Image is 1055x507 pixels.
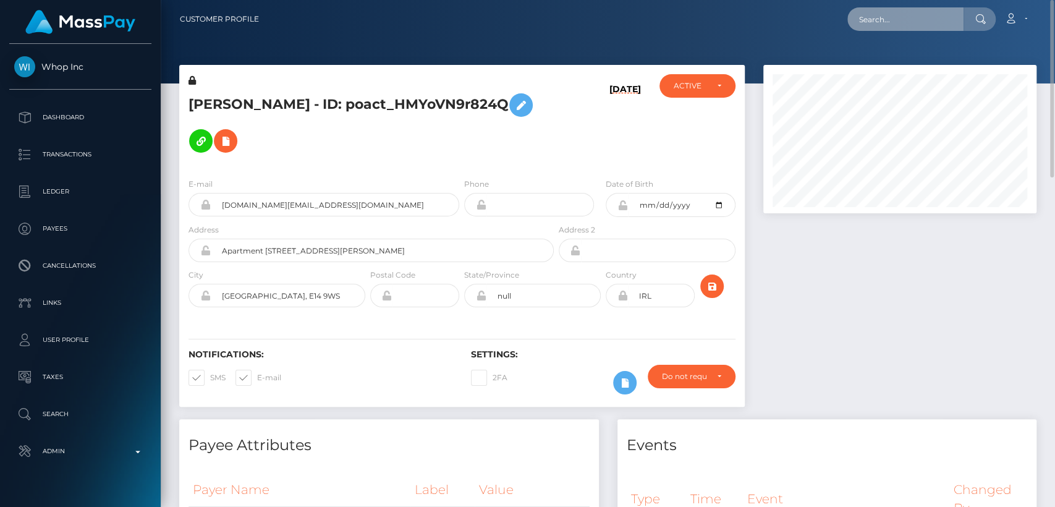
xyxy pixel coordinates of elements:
a: Taxes [9,362,151,393]
p: Search [14,405,146,424]
p: Ledger [14,182,146,201]
a: Search [9,399,151,430]
p: Cancellations [14,257,146,275]
button: ACTIVE [659,74,735,98]
p: Dashboard [14,108,146,127]
label: SMS [189,370,226,386]
a: User Profile [9,325,151,356]
a: Admin [9,436,151,467]
a: Dashboard [9,102,151,133]
p: User Profile [14,331,146,349]
label: State/Province [464,270,519,281]
th: Payer Name [189,473,410,507]
img: MassPay Logo [25,10,135,34]
label: 2FA [471,370,507,386]
a: Transactions [9,139,151,170]
label: Phone [464,179,489,190]
h6: Settings: [471,349,735,360]
label: Date of Birth [606,179,653,190]
a: Cancellations [9,250,151,281]
a: Customer Profile [180,6,259,32]
h4: Payee Attributes [189,435,590,456]
span: Whop Inc [9,61,151,72]
h6: [DATE] [609,84,641,163]
label: City [189,270,203,281]
h4: Events [627,435,1028,456]
p: Admin [14,442,146,461]
th: Value [475,473,590,507]
a: Payees [9,213,151,244]
label: Address [189,224,219,236]
p: Payees [14,219,146,238]
label: Postal Code [370,270,415,281]
img: Whop Inc [14,56,35,77]
label: Address 2 [559,224,595,236]
p: Links [14,294,146,312]
label: Country [606,270,637,281]
a: Links [9,288,151,318]
label: E-mail [189,179,213,190]
button: Do not require [648,365,735,388]
h5: [PERSON_NAME] - ID: poact_HMYoVN9r824Q [189,87,547,159]
div: ACTIVE [674,81,706,91]
p: Transactions [14,145,146,164]
a: Ledger [9,176,151,207]
input: Search... [847,7,964,31]
h6: Notifications: [189,349,452,360]
p: Taxes [14,368,146,386]
label: E-mail [235,370,281,386]
th: Label [410,473,475,507]
div: Do not require [662,372,706,381]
